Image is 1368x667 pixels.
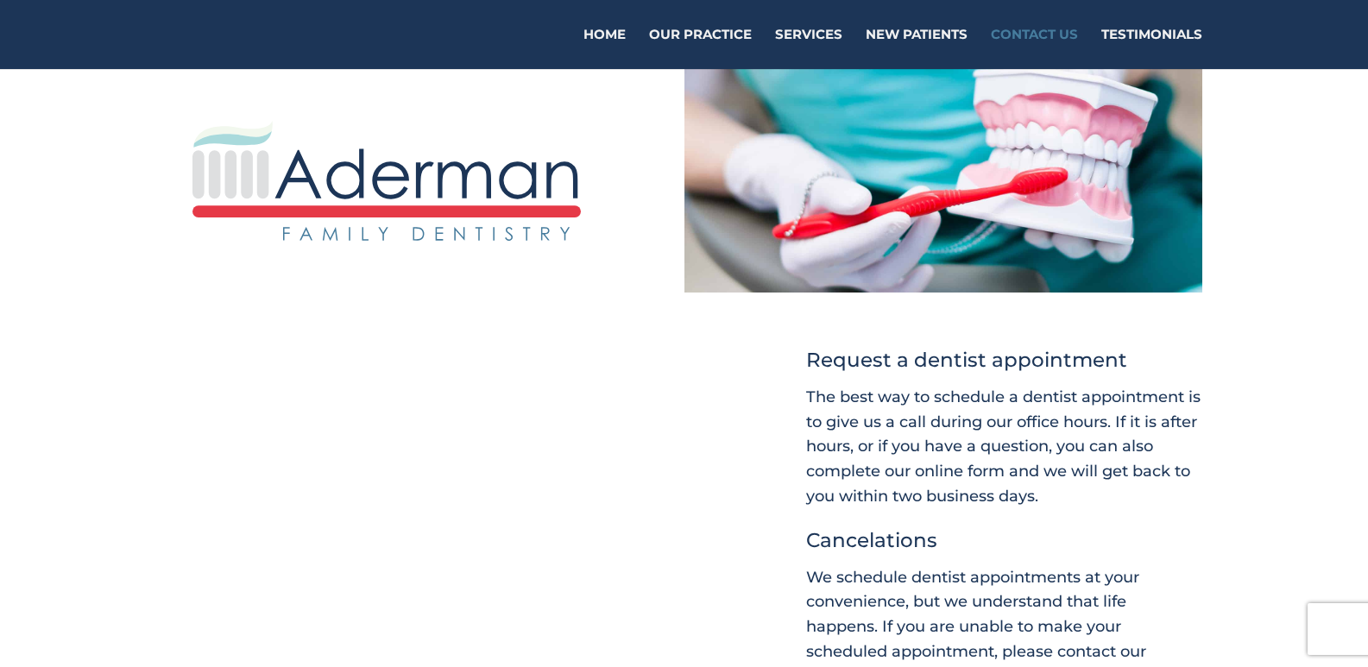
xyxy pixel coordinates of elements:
a: Testimonials [1101,28,1202,69]
a: Contact Us [991,28,1078,69]
h2: Cancelations [806,525,1201,565]
img: aderman-logo-full-color-on-transparent-vector [192,121,581,241]
p: The best way to schedule a dentist appointment is to give us a call during our office hours. If i... [806,385,1201,509]
h2: Request a dentist appointment [806,344,1201,385]
a: Home [583,28,626,69]
a: Services [775,28,842,69]
a: New Patients [866,28,968,69]
a: Our Practice [649,28,752,69]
